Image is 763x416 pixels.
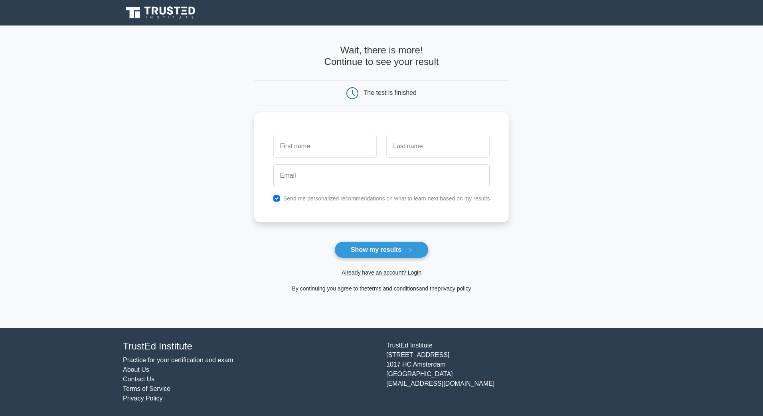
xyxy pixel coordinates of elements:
a: Contact Us [123,376,154,383]
label: Send me personalized recommendations on what to learn next based on my results [283,195,490,202]
a: Practice for your certification and exam [123,357,233,363]
a: Already have an account? Login [342,269,421,276]
div: By continuing you agree to the and the [249,284,514,293]
h4: Wait, there is more! Continue to see your result [254,45,509,68]
a: Terms of Service [123,385,170,392]
a: privacy policy [438,285,471,292]
input: Email [273,164,490,187]
input: Last name [386,135,490,158]
a: About Us [123,366,149,373]
a: terms and conditions [368,285,419,292]
button: Show my results [334,241,429,258]
input: First name [273,135,377,158]
h4: TrustEd Institute [123,341,377,352]
div: TrustEd Institute [STREET_ADDRESS] 1017 HC Amsterdam [GEOGRAPHIC_DATA] [EMAIL_ADDRESS][DOMAIN_NAME] [381,341,645,403]
a: Privacy Policy [123,395,163,402]
div: The test is finished [364,89,417,96]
